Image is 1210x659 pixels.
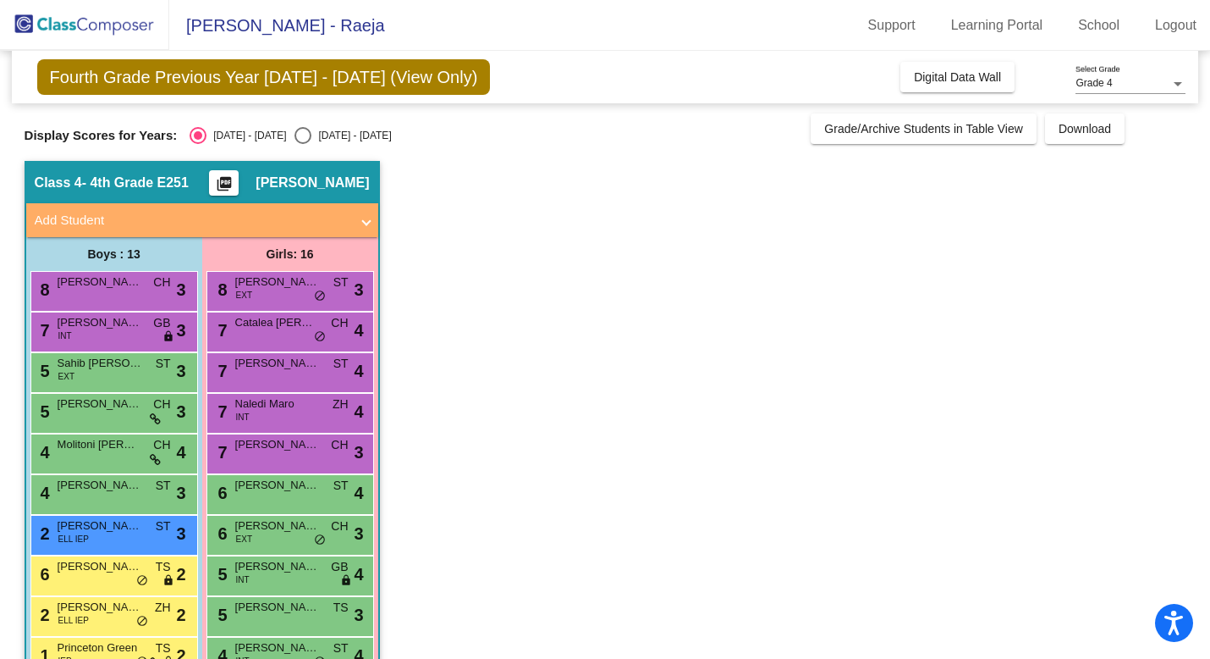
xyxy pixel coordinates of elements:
[153,314,170,332] span: GB
[153,396,170,413] span: CH
[26,237,202,271] div: Boys : 13
[58,640,142,656] span: Princeton Green
[333,599,349,617] span: TS
[35,174,82,191] span: Class 4
[156,558,171,576] span: TS
[235,640,320,656] span: [PERSON_NAME]
[314,534,326,547] span: do_not_disturb_alt
[314,330,326,344] span: do_not_disturb_alt
[58,477,142,494] span: [PERSON_NAME]
[235,355,320,372] span: [PERSON_NAME]
[190,127,391,144] mat-radio-group: Select an option
[36,524,50,543] span: 2
[155,599,171,617] span: ZH
[311,128,391,143] div: [DATE] - [DATE]
[214,362,228,380] span: 7
[136,615,148,629] span: do_not_disturb_alt
[214,443,228,462] span: 7
[25,128,178,143] span: Display Scores for Years:
[214,484,228,502] span: 6
[1045,114,1125,144] button: Download
[354,521,363,546] span: 3
[235,558,320,575] span: [PERSON_NAME]
[176,318,185,343] span: 3
[811,114,1037,144] button: Grade/Archive Students in Table View
[235,314,320,331] span: Catalea [PERSON_NAME]
[35,211,349,230] mat-panel-title: Add Student
[354,480,363,506] span: 4
[333,477,349,495] span: ST
[333,355,349,373] span: ST
[156,640,171,657] span: TS
[236,411,250,424] span: INT
[36,606,50,624] span: 2
[333,274,349,291] span: ST
[58,329,72,342] span: INT
[58,436,142,453] span: Molitoni [PERSON_NAME]
[36,565,50,584] span: 6
[209,170,239,196] button: Print Students Details
[331,436,348,454] span: CH
[36,443,50,462] span: 4
[82,174,189,191] span: - 4th Grade E251
[354,562,363,587] span: 4
[176,277,185,302] span: 3
[354,440,363,465] span: 3
[36,321,50,340] span: 7
[333,396,349,413] span: ZH
[58,599,142,616] span: [PERSON_NAME]
[214,280,228,299] span: 8
[354,277,363,302] span: 3
[214,606,228,624] span: 5
[58,614,89,627] span: ELL IEP
[236,289,252,302] span: EXT
[176,562,185,587] span: 2
[58,314,142,331] span: [PERSON_NAME]
[235,477,320,494] span: [PERSON_NAME]
[354,399,363,424] span: 4
[36,362,50,380] span: 5
[36,280,50,299] span: 8
[214,321,228,340] span: 7
[354,358,363,384] span: 4
[235,436,320,453] span: [PERSON_NAME]
[340,574,352,588] span: lock
[354,318,363,343] span: 4
[176,358,185,384] span: 3
[162,330,174,344] span: lock
[214,175,234,199] mat-icon: picture_as_pdf
[331,518,348,535] span: CH
[58,518,142,534] span: [PERSON_NAME]
[235,274,320,291] span: [PERSON_NAME]
[938,12,1057,39] a: Learning Portal
[169,12,385,39] span: [PERSON_NAME] - Raeja
[58,370,74,383] span: EXT
[58,396,142,413] span: [PERSON_NAME]
[206,128,286,143] div: [DATE] - [DATE]
[162,574,174,588] span: lock
[331,558,348,576] span: GB
[58,533,89,545] span: ELL IEP
[36,484,50,502] span: 4
[914,70,1001,84] span: Digital Data Wall
[1059,122,1111,136] span: Download
[235,518,320,534] span: [PERSON_NAME]
[824,122,1023,136] span: Grade/Archive Students in Table View
[176,521,185,546] span: 3
[26,203,378,237] mat-expansion-panel-header: Add Student
[202,237,378,271] div: Girls: 16
[176,399,185,424] span: 3
[214,402,228,421] span: 7
[1141,12,1210,39] a: Logout
[214,565,228,584] span: 5
[153,436,170,454] span: CH
[333,640,349,657] span: ST
[855,12,929,39] a: Support
[1075,77,1112,89] span: Grade 4
[176,440,185,465] span: 4
[235,599,320,616] span: [PERSON_NAME]
[314,290,326,303] span: do_not_disturb_alt
[256,174,369,191] span: [PERSON_NAME]
[156,518,171,535] span: ST
[354,602,363,628] span: 3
